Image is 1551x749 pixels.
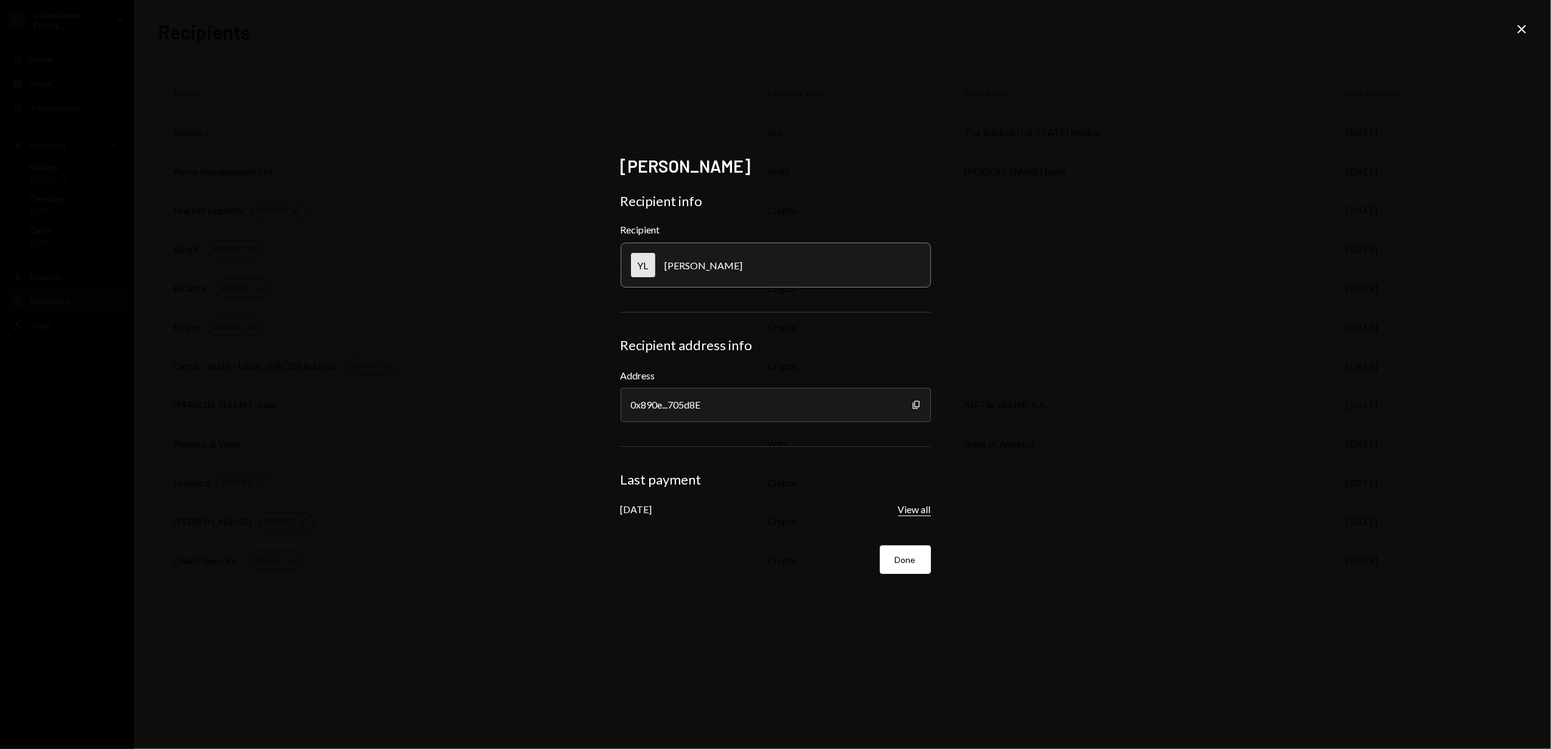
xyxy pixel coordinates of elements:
[898,503,931,516] button: View all
[621,337,931,354] div: Recipient address info
[621,368,931,383] label: Address
[621,224,931,235] div: Recipient
[621,193,931,210] div: Recipient info
[631,253,655,277] div: YL
[621,471,931,488] div: Last payment
[621,503,652,515] div: [DATE]
[665,260,743,271] div: [PERSON_NAME]
[621,154,931,178] h2: [PERSON_NAME]
[621,388,931,422] div: 0x890e...705d8E
[880,545,931,574] button: Done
